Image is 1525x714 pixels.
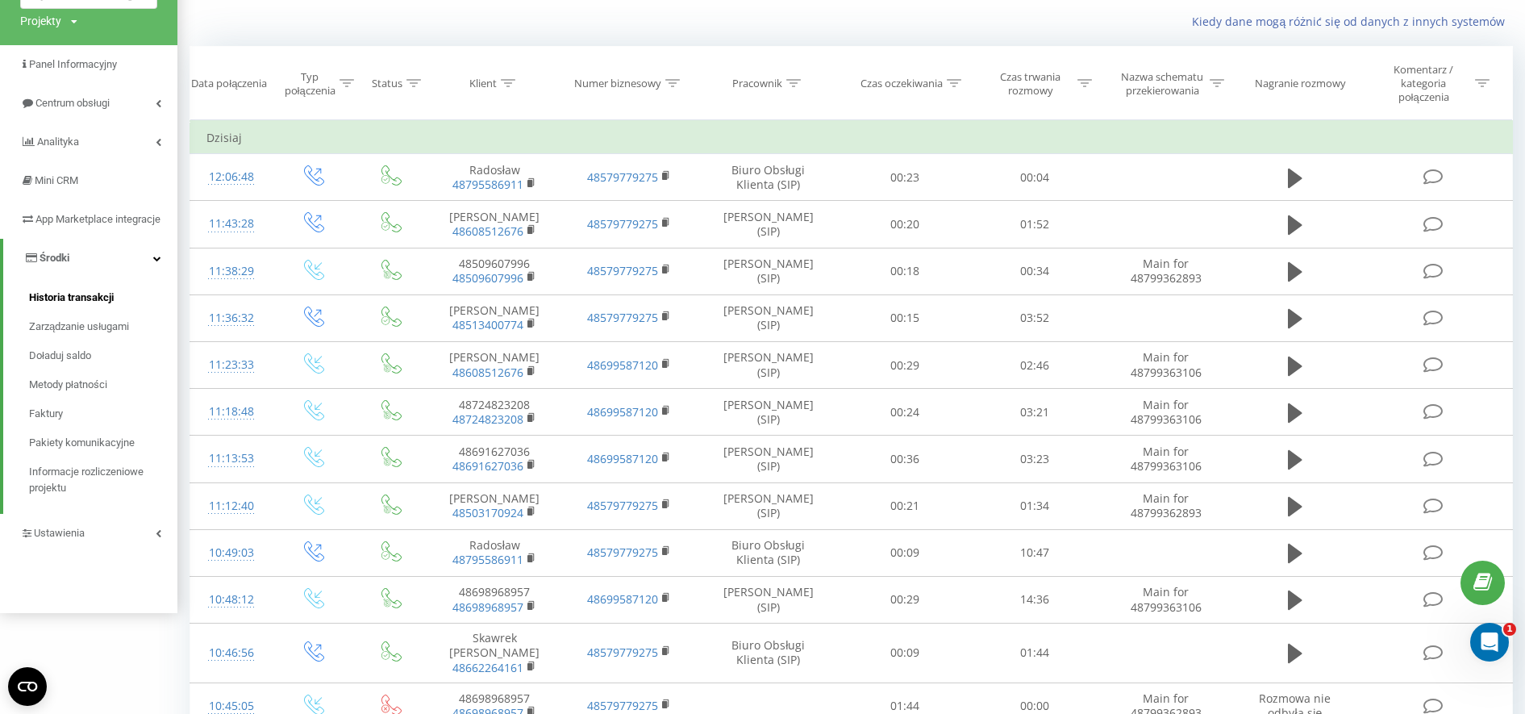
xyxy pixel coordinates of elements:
[696,294,840,341] td: [PERSON_NAME] (SIP)
[1119,70,1206,98] div: Nazwa schematu przekierowania
[970,294,1099,341] td: 03:52
[29,283,177,312] a: Historia transakcji
[3,239,177,278] a: Środki
[34,527,85,539] span: Ustawienia
[206,349,256,381] div: 11:23:33
[469,77,497,90] div: Klient
[696,482,840,529] td: [PERSON_NAME] (SIP)
[452,505,523,520] a: 48503170924
[840,624,969,683] td: 00:09
[206,584,256,616] div: 10:48:12
[1099,576,1234,623] td: Main for 48799363106
[285,70,335,98] div: Typ połączenia
[8,667,47,706] button: Open CMP widget
[29,428,177,457] a: Pakiety komunikacyjne
[987,70,1073,98] div: Czas trwania rozmowy
[206,256,256,287] div: 11:38:29
[587,169,658,185] a: 48579779275
[970,436,1099,482] td: 03:23
[29,290,114,306] span: Historia transakcji
[29,348,91,364] span: Doładuj saldo
[587,216,658,232] a: 48579779275
[191,77,267,90] div: Data połączenia
[840,342,969,389] td: 00:29
[29,370,177,399] a: Metody płatności
[696,201,840,248] td: [PERSON_NAME] (SIP)
[587,498,658,513] a: 48579779275
[840,201,969,248] td: 00:20
[35,174,78,186] span: Mini CRM
[29,435,135,451] span: Pakiety komunikacyjne
[37,136,79,148] span: Analityka
[452,270,523,286] a: 48509607996
[732,77,782,90] div: Pracownik
[1255,77,1346,90] div: Nagranie rozmowy
[840,294,969,341] td: 00:15
[40,252,69,264] span: Środki
[452,177,523,192] a: 48795586911
[970,389,1099,436] td: 03:21
[1470,623,1509,662] iframe: Intercom live chat
[452,317,523,332] a: 48513400774
[29,58,117,70] span: Panel Informacyjny
[696,624,840,683] td: Biuro Obsługi Klienta (SIP)
[587,698,658,713] a: 48579779275
[206,161,256,193] div: 12:06:48
[970,624,1099,683] td: 01:44
[427,294,562,341] td: [PERSON_NAME]
[452,365,523,380] a: 48608512676
[452,599,523,615] a: 48698968957
[840,154,969,201] td: 00:23
[1099,436,1234,482] td: Main for 48799363106
[372,77,402,90] div: Status
[452,411,523,427] a: 48724823208
[427,389,562,436] td: 48724823208
[1503,623,1516,636] span: 1
[696,436,840,482] td: [PERSON_NAME] (SIP)
[1377,63,1471,104] div: Komentarz / kategoria połączenia
[206,537,256,569] div: 10:49:03
[206,637,256,669] div: 10:46:56
[1099,482,1234,529] td: Main for 48799362893
[427,529,562,576] td: Radosław
[35,213,160,225] span: App Marketplace integracje
[970,529,1099,576] td: 10:47
[587,591,658,607] a: 48699587120
[840,389,969,436] td: 00:24
[427,482,562,529] td: [PERSON_NAME]
[1099,342,1234,389] td: Main for 48799363106
[452,552,523,567] a: 48795586911
[587,451,658,466] a: 48699587120
[587,645,658,660] a: 48579779275
[452,660,523,675] a: 48662264161
[29,319,129,335] span: Zarządzanie usługami
[190,122,1513,154] td: Dzisiaj
[840,576,969,623] td: 00:29
[587,357,658,373] a: 48699587120
[860,77,943,90] div: Czas oczekiwania
[970,154,1099,201] td: 00:04
[840,529,969,576] td: 00:09
[574,77,661,90] div: Numer biznesowy
[970,482,1099,529] td: 01:34
[452,458,523,474] a: 48691627036
[20,13,61,29] div: Projekty
[29,377,107,393] span: Metody płatności
[206,208,256,240] div: 11:43:28
[35,97,110,109] span: Centrum obsługi
[840,482,969,529] td: 00:21
[587,545,658,560] a: 48579779275
[427,576,562,623] td: 48698968957
[452,223,523,239] a: 48608512676
[206,303,256,334] div: 11:36:32
[29,406,63,422] span: Faktury
[587,404,658,420] a: 48699587120
[1099,248,1234,294] td: Main for 48799362893
[587,263,658,278] a: 48579779275
[206,396,256,428] div: 11:18:48
[970,576,1099,623] td: 14:36
[696,154,840,201] td: Biuro Obsługi Klienta (SIP)
[970,248,1099,294] td: 00:34
[696,248,840,294] td: [PERSON_NAME] (SIP)
[206,443,256,474] div: 11:13:53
